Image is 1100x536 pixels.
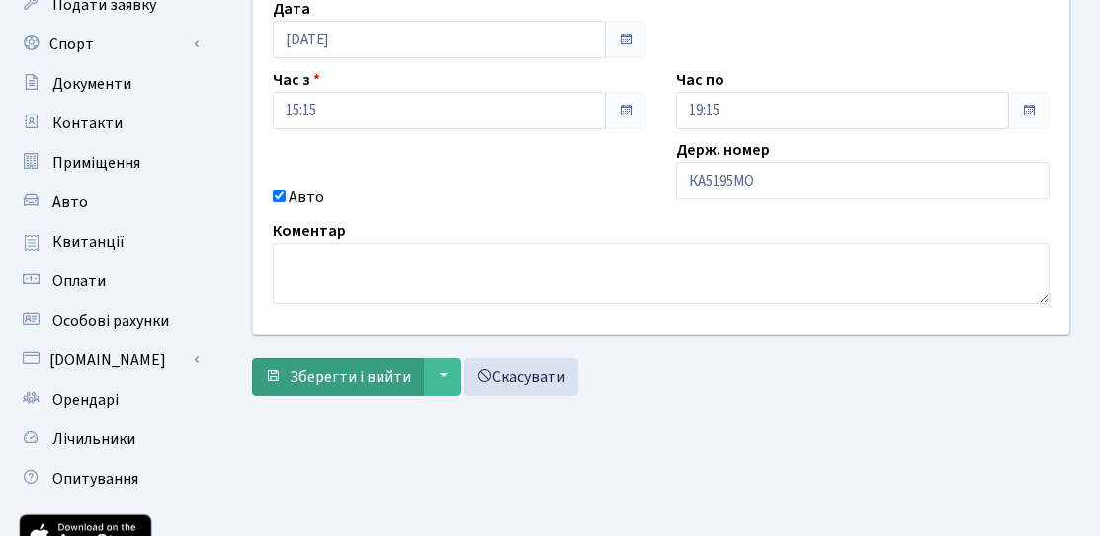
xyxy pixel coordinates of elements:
a: Оплати [10,262,208,301]
span: Опитування [52,468,138,490]
a: Орендарі [10,380,208,420]
a: [DOMAIN_NAME] [10,341,208,380]
a: Скасувати [464,358,578,396]
span: Авто [52,191,88,213]
a: Опитування [10,459,208,498]
a: Контакти [10,104,208,143]
span: Орендарі [52,389,119,411]
label: Час по [676,68,724,92]
a: Авто [10,183,208,222]
span: Приміщення [52,152,140,174]
label: Авто [289,186,324,209]
span: Оплати [52,270,106,292]
a: Спорт [10,25,208,64]
label: Час з [273,68,320,92]
span: Документи [52,73,131,95]
span: Контакти [52,113,123,134]
span: Квитанції [52,231,125,253]
label: Коментар [273,219,346,243]
a: Приміщення [10,143,208,183]
a: Документи [10,64,208,104]
span: Зберегти і вийти [290,366,411,388]
a: Лічильники [10,420,208,459]
input: AA0001AA [676,162,1050,199]
label: Держ. номер [676,138,770,162]
span: Особові рахунки [52,310,169,332]
span: Лічильники [52,428,135,450]
button: Зберегти і вийти [252,358,424,396]
a: Квитанції [10,222,208,262]
a: Особові рахунки [10,301,208,341]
